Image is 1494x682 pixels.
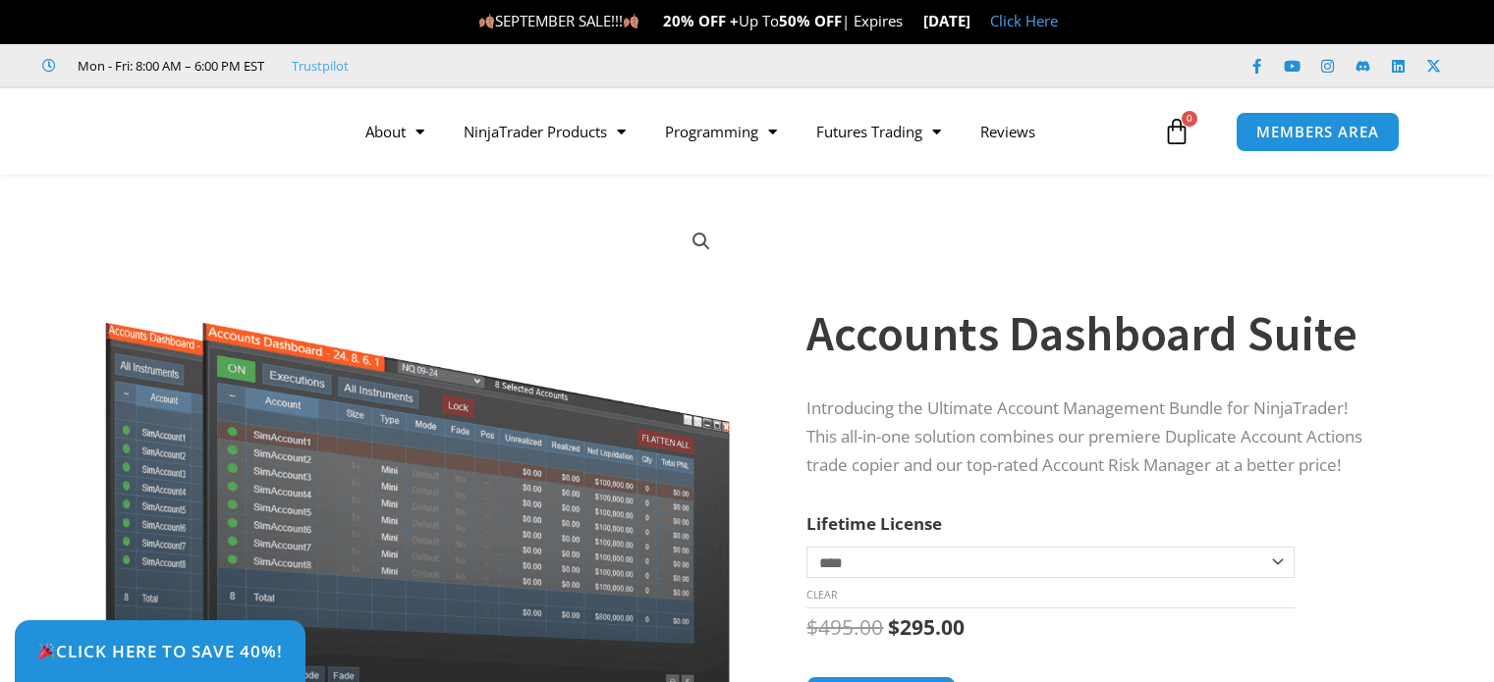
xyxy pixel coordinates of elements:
[797,109,961,154] a: Futures Trading
[624,14,638,28] img: 🍂
[1182,111,1197,127] span: 0
[806,613,818,641] span: $
[923,11,970,30] strong: [DATE]
[663,11,739,30] strong: 20% OFF +
[904,14,918,28] img: ⌛
[1134,103,1220,160] a: 0
[888,613,900,641] span: $
[806,613,883,641] bdi: 495.00
[479,14,494,28] img: 🍂
[888,613,965,641] bdi: 295.00
[444,109,645,154] a: NinjaTrader Products
[1256,125,1379,139] span: MEMBERS AREA
[346,109,1158,154] nav: Menu
[645,109,797,154] a: Programming
[346,109,444,154] a: About
[478,11,923,30] span: SEPTEMBER SALE!!! Up To | Expires
[684,224,719,259] a: View full-screen image gallery
[73,54,264,78] span: Mon - Fri: 8:00 AM – 6:00 PM EST
[961,109,1055,154] a: Reviews
[806,588,837,602] a: Clear options
[38,643,55,659] img: 🎉
[37,643,283,659] span: Click Here to save 40%!
[990,11,1058,30] a: Click Here
[806,299,1380,368] h1: Accounts Dashboard Suite
[73,96,284,167] img: LogoAI | Affordable Indicators – NinjaTrader
[806,512,942,535] label: Lifetime License
[292,54,349,78] a: Trustpilot
[1236,112,1400,152] a: MEMBERS AREA
[779,11,842,30] strong: 50% OFF
[15,620,305,682] a: 🎉Click Here to save 40%!
[806,394,1380,480] p: Introducing the Ultimate Account Management Bundle for NinjaTrader! This all-in-one solution comb...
